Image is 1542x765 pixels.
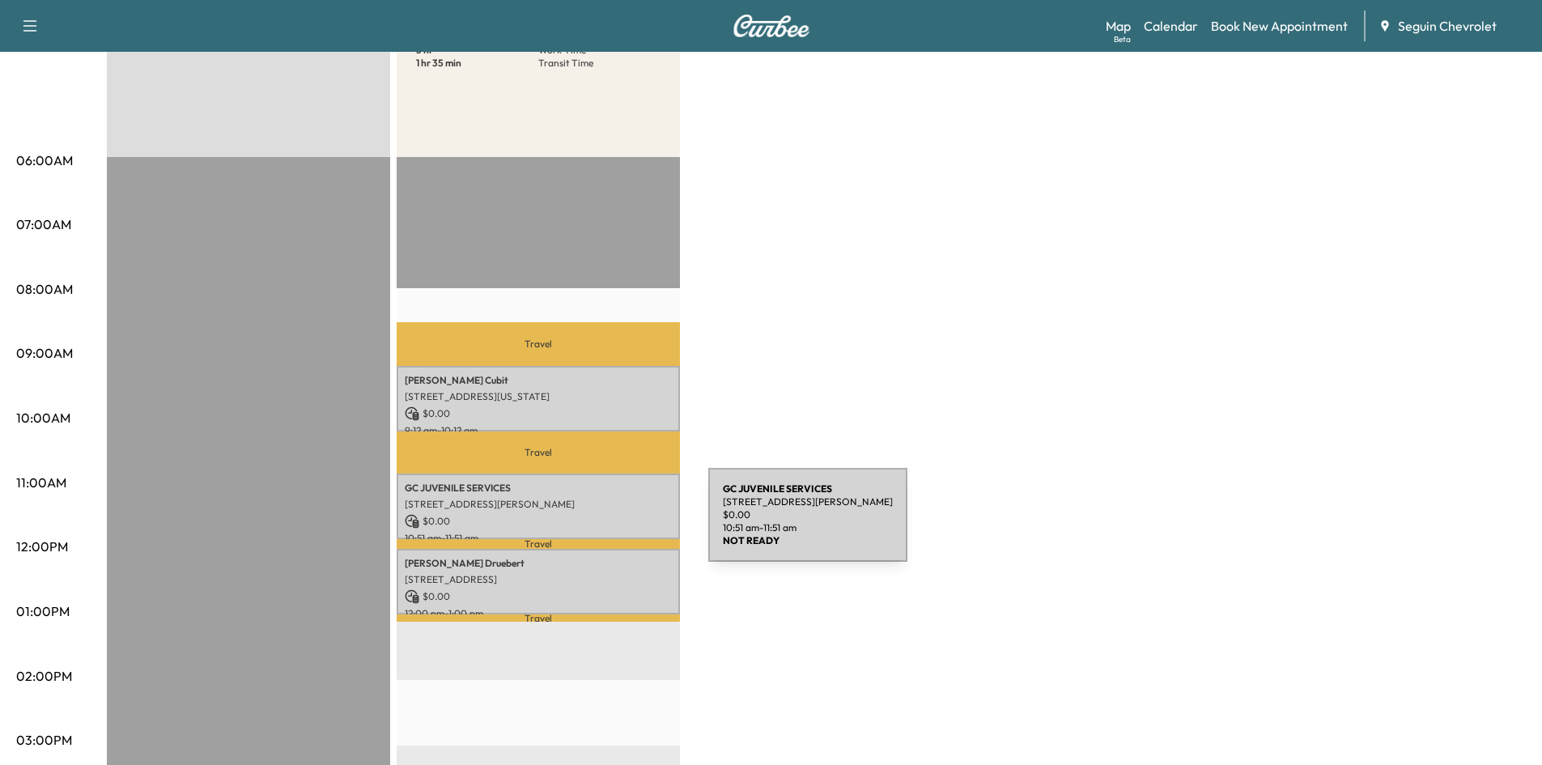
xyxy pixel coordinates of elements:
p: [STREET_ADDRESS][US_STATE] [405,390,672,403]
p: 1 hr 35 min [416,57,538,70]
p: Travel [397,539,680,549]
p: 06:00AM [16,151,73,170]
p: 12:00PM [16,537,68,556]
p: Travel [397,322,680,366]
p: $ 0.00 [405,514,672,529]
p: GC JUVENILE SERVICES [405,482,672,495]
p: [STREET_ADDRESS] [405,573,672,586]
span: Seguin Chevrolet [1398,16,1497,36]
p: Travel [397,431,680,474]
div: Beta [1114,33,1131,45]
p: $ 0.00 [405,589,672,604]
p: $ 0.00 [405,406,672,421]
p: [PERSON_NAME] Cubit [405,374,672,387]
p: 9:12 am - 10:12 am [405,424,672,437]
a: Calendar [1144,16,1198,36]
a: MapBeta [1106,16,1131,36]
p: 02:00PM [16,666,72,686]
p: 10:00AM [16,408,70,427]
p: [PERSON_NAME] Druebert [405,557,672,570]
p: Transit Time [538,57,661,70]
p: 11:00AM [16,473,66,492]
p: [STREET_ADDRESS][PERSON_NAME] [405,498,672,511]
a: Book New Appointment [1211,16,1348,36]
img: Curbee Logo [733,15,810,37]
p: Travel [397,614,680,622]
p: 07:00AM [16,215,71,234]
p: 10:51 am - 11:51 am [405,532,672,545]
p: 08:00AM [16,279,73,299]
p: 01:00PM [16,601,70,621]
p: 03:00PM [16,730,72,750]
p: 09:00AM [16,343,73,363]
p: 12:00 pm - 1:00 pm [405,607,672,620]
